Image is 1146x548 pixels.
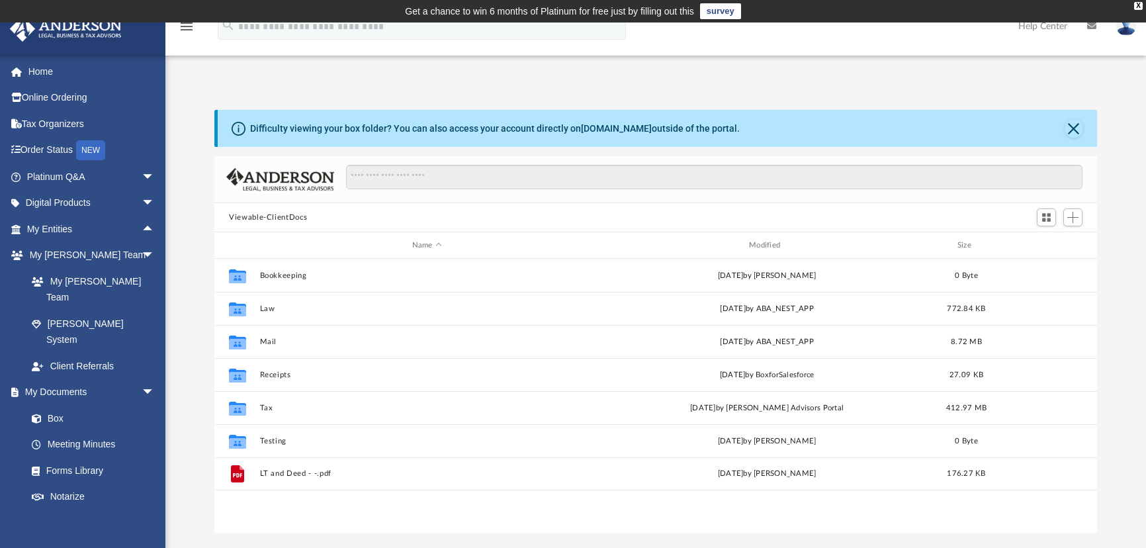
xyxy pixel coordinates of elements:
[19,484,168,510] a: Notarize
[600,435,934,447] div: [DATE] by [PERSON_NAME]
[947,305,985,312] span: 772.84 KB
[220,240,253,251] div: id
[581,123,652,134] a: [DOMAIN_NAME]
[955,272,978,279] span: 0 Byte
[19,310,168,353] a: [PERSON_NAME] System
[600,468,934,480] div: [DATE] by [PERSON_NAME]
[949,371,983,379] span: 27.09 KB
[9,111,175,137] a: Tax Organizers
[599,240,934,251] div: Modified
[947,470,985,477] span: 176.27 KB
[19,405,161,432] a: Box
[600,336,934,348] div: [DATE] by ABA_NEST_APP
[1116,17,1136,36] img: User Pic
[76,140,105,160] div: NEW
[700,3,741,19] a: survey
[221,18,236,32] i: search
[346,165,1082,190] input: Search files and folders
[6,16,126,42] img: Anderson Advisors Platinum Portal
[600,270,934,282] div: [DATE] by [PERSON_NAME]
[19,457,161,484] a: Forms Library
[260,304,594,313] button: Law
[142,190,168,217] span: arrow_drop_down
[1037,208,1057,227] button: Switch to Grid View
[9,85,175,111] a: Online Ordering
[179,19,195,34] i: menu
[260,469,594,478] button: LT and Deed - -.pdf
[229,212,307,224] button: Viewable-ClientDocs
[405,3,694,19] div: Get a chance to win 6 months of Platinum for free just by filling out this
[9,379,168,406] a: My Documentsarrow_drop_down
[250,122,740,136] div: Difficulty viewing your box folder? You can also access your account directly on outside of the p...
[600,402,934,414] div: [DATE] by [PERSON_NAME] Advisors Portal
[946,404,987,412] span: 412.97 MB
[9,137,175,164] a: Order StatusNEW
[260,404,594,412] button: Tax
[9,190,175,216] a: Digital Productsarrow_drop_down
[940,240,993,251] div: Size
[1134,2,1143,10] div: close
[955,437,978,445] span: 0 Byte
[19,268,161,310] a: My [PERSON_NAME] Team
[260,371,594,379] button: Receipts
[142,379,168,406] span: arrow_drop_down
[19,353,168,379] a: Client Referrals
[260,338,594,346] button: Mail
[260,271,594,280] button: Bookkeeping
[259,240,594,251] div: Name
[9,58,175,85] a: Home
[9,242,168,269] a: My [PERSON_NAME] Teamarrow_drop_down
[142,216,168,243] span: arrow_drop_up
[142,163,168,191] span: arrow_drop_down
[1063,208,1083,227] button: Add
[9,216,175,242] a: My Entitiesarrow_drop_up
[998,240,1091,251] div: id
[260,437,594,445] button: Testing
[1065,119,1083,138] button: Close
[951,338,982,345] span: 8.72 MB
[9,163,175,190] a: Platinum Q&Aarrow_drop_down
[600,303,934,315] div: [DATE] by ABA_NEST_APP
[19,432,168,458] a: Meeting Minutes
[142,242,168,269] span: arrow_drop_down
[214,259,1097,533] div: grid
[179,25,195,34] a: menu
[600,369,934,381] div: [DATE] by BoxforSalesforce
